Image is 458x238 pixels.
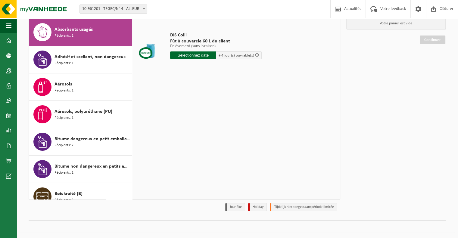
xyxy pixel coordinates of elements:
li: Jour fixe [225,203,245,211]
span: Bitume dangereux en petit emballage [55,135,130,143]
span: DIS Colli [170,32,262,38]
a: Continuer [420,36,445,44]
span: Adhésif et scellant, non dangereux [55,53,126,60]
span: Récipients: 1 [55,60,73,66]
button: Absorbants usagés Récipients: 1 [29,19,132,46]
span: Récipients: 1 [55,33,73,39]
span: Aérosols, polyuréthane (PU) [55,108,112,115]
span: Bois traité (B) [55,190,83,197]
span: Récipients: 1 [55,115,73,121]
button: Adhésif et scellant, non dangereux Récipients: 1 [29,46,132,73]
span: 10-961201 - TEGEC/N° 4 - ALLEUR [79,5,147,14]
p: Votre panier est vide [347,18,446,29]
span: 10-961201 - TEGEC/N° 4 - ALLEUR [80,5,147,13]
span: + 4 jour(s) ouvrable(s) [219,54,254,57]
li: Tijdelijk niet toegestaan/période limitée [270,203,337,211]
span: Absorbants usagés [55,26,93,33]
span: Récipients: 1 [55,88,73,94]
li: Holiday [248,203,267,211]
button: Bois traité (B) Récipients: 3 [29,183,132,210]
span: Bitume non dangereux en petits emballages [55,163,130,170]
button: Aérosols Récipients: 1 [29,73,132,101]
button: Bitume non dangereux en petits emballages Récipients: 1 [29,156,132,183]
button: Aérosols, polyuréthane (PU) Récipients: 1 [29,101,132,128]
span: Récipients: 3 [55,197,73,203]
span: Aérosols [55,81,72,88]
button: Bitume dangereux en petit emballage Récipients: 2 [29,128,132,156]
input: Sélectionnez date [170,51,216,59]
span: Récipients: 2 [55,143,73,148]
span: Récipients: 1 [55,170,73,176]
p: Enlèvement (sans livraison) [170,44,262,48]
span: Fût à couvercle 60 L du client [170,38,262,44]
